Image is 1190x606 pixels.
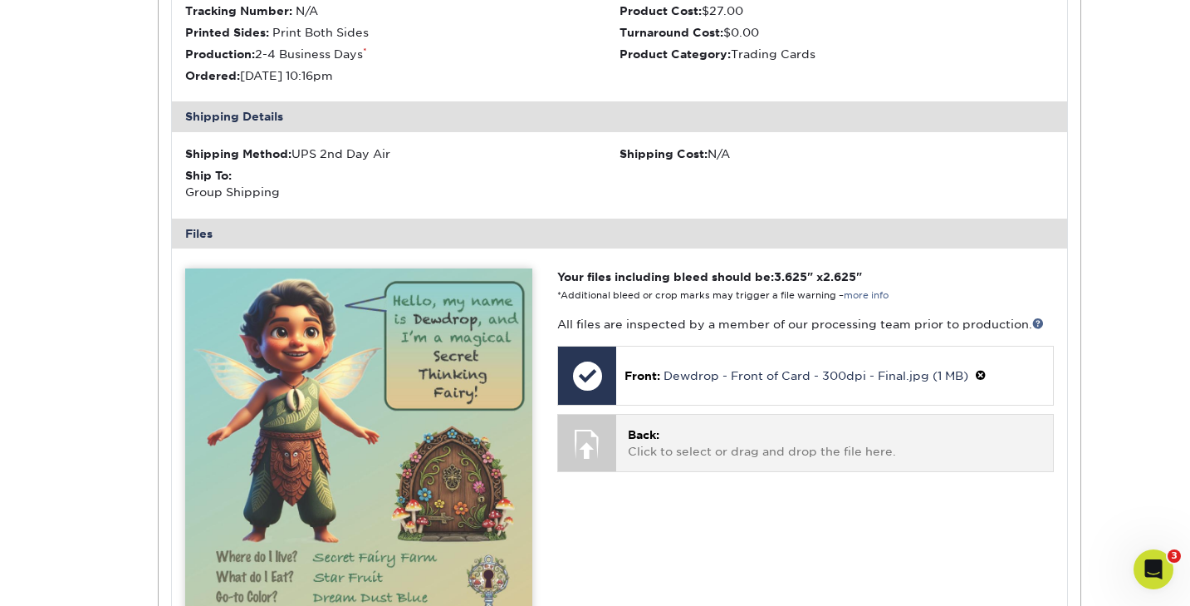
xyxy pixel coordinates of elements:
li: [DATE] 10:16pm [185,67,619,84]
button: Send a message… [283,472,311,499]
textarea: Message… [14,444,318,472]
strong: Shipping Method: [185,147,291,160]
p: All files are inspected by a member of our processing team prior to production. [557,316,1053,333]
div: Shipping Details [172,101,1067,131]
button: Home [260,7,291,38]
small: *Additional bleed or crop marks may trigger a file warning – [557,290,889,301]
div: Files [172,219,1067,249]
strong: Your files including bleed should be: " x " [557,270,862,283]
iframe: Intercom live chat [1134,549,1173,589]
div: Close [291,7,321,37]
strong: Ordered: [185,69,240,82]
li: Trading Cards [619,46,1054,62]
button: Start recording [105,479,119,492]
a: [URL][DOMAIN_NAME] [38,367,168,381]
li: $0.00 [619,24,1054,41]
p: Click to select or drag and drop the file here. [628,426,1041,461]
button: go back [11,7,42,38]
span: 3.625 [774,270,807,283]
strong: Turnaround Cost: [619,26,723,39]
strong: Tracking Number: [185,4,292,17]
span: 3 [1168,549,1181,563]
button: Emoji picker [52,479,66,492]
i: You will receive a copy of this message by email [27,400,254,430]
strong: Shipping Cost: [619,147,708,160]
span: Front: [624,369,660,382]
li: 2-4 Business Days [185,46,619,62]
strong: Ship To: [185,169,232,182]
li: $27.00 [619,2,1054,19]
span: N/A [296,4,318,17]
p: Active in the last 15m [81,21,199,37]
div: N/A [619,145,1054,162]
span: 2.625 [823,270,856,283]
button: Upload attachment [26,479,39,492]
div: Group Shipping [185,167,619,201]
strong: Product Cost: [619,4,702,17]
a: Dewdrop - Front of Card - 300dpi - Final.jpg (1 MB) [664,369,968,382]
strong: Printed Sides: [185,26,269,39]
a: [URL][DOMAIN_NAME] [27,253,252,283]
h1: [PERSON_NAME] [81,8,189,21]
div: When ready to re-upload your revised files, please log in to your account at and go to your activ... [27,334,259,432]
img: Profile image for Matthew [47,9,74,36]
strong: Production: [185,47,255,61]
div: UPS 2nd Day Air [185,145,619,162]
div: If you have any questions about these issues or need further assistance, please visit our support... [27,219,259,301]
strong: Product Category: [619,47,731,61]
span: Back: [628,428,659,441]
a: more info [844,290,889,301]
button: Gif picker [79,479,92,492]
div: -- [27,170,259,187]
span: Print Both Sides [272,26,369,39]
